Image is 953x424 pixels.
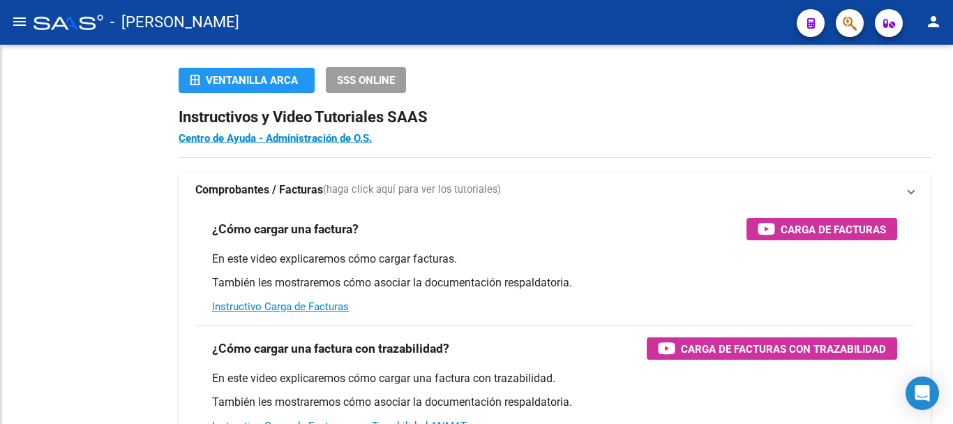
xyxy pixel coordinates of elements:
[212,395,897,410] p: También les mostraremos cómo asociar la documentación respaldatoria.
[179,104,931,131] h2: Instructivos y Video Tutoriales SAAS
[11,13,28,30] mat-icon: menu
[195,182,323,198] strong: Comprobantes / Facturas
[647,337,897,360] button: Carga de Facturas con Trazabilidad
[212,339,449,358] h3: ¿Cómo cargar una factura con trazabilidad?
[212,251,897,267] p: En este video explicaremos cómo cargar facturas.
[323,182,501,198] span: (haga click aquí para ver los tutoriales)
[179,132,372,145] a: Centro de Ayuda - Administración de O.S.
[212,300,349,313] a: Instructivo Carga de Facturas
[190,68,303,93] div: Ventanilla ARCA
[925,13,942,30] mat-icon: person
[212,219,359,239] h3: ¿Cómo cargar una factura?
[781,221,886,238] span: Carga de Facturas
[746,218,897,240] button: Carga de Facturas
[906,377,939,410] div: Open Intercom Messenger
[179,173,931,207] mat-expansion-panel-header: Comprobantes / Facturas(haga click aquí para ver los tutoriales)
[212,275,897,291] p: También les mostraremos cómo asociar la documentación respaldatoria.
[681,340,886,358] span: Carga de Facturas con Trazabilidad
[179,68,315,93] button: Ventanilla ARCA
[326,67,406,93] button: SSS ONLINE
[212,371,897,386] p: En este video explicaremos cómo cargar una factura con trazabilidad.
[110,7,239,38] span: - [PERSON_NAME]
[337,74,395,87] span: SSS ONLINE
